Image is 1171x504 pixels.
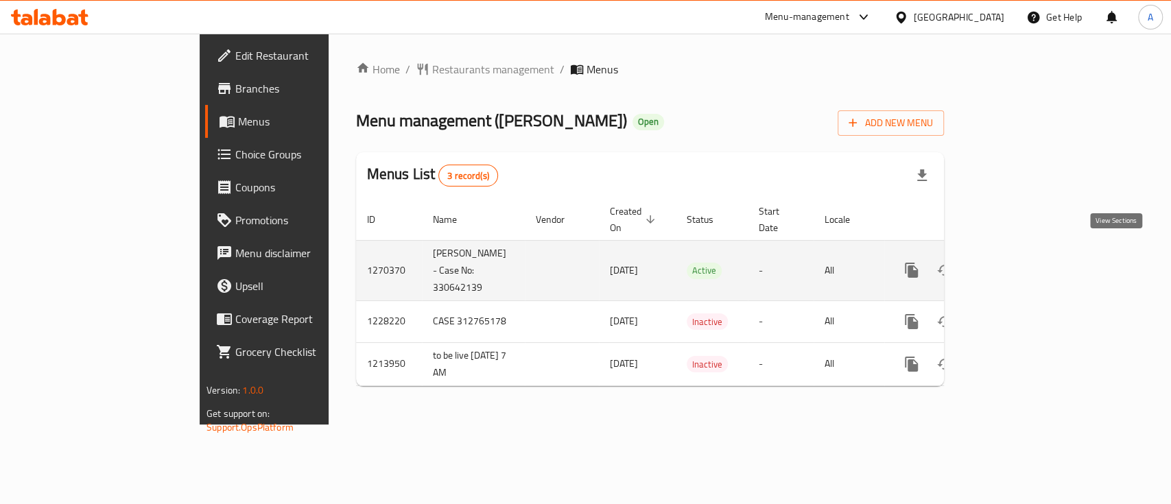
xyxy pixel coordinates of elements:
[422,342,525,385] td: to be live [DATE] 7 AM
[632,116,664,128] span: Open
[235,311,384,327] span: Coverage Report
[814,240,884,300] td: All
[895,305,928,338] button: more
[748,300,814,342] td: -
[536,211,582,228] span: Vendor
[560,61,565,77] li: /
[405,61,410,77] li: /
[422,240,525,300] td: [PERSON_NAME] - Case No: 330642139
[367,211,393,228] span: ID
[356,61,944,77] nav: breadcrumb
[242,381,263,399] span: 1.0.0
[356,105,627,136] span: Menu management ( [PERSON_NAME] )
[205,302,395,335] a: Coverage Report
[356,199,1038,386] table: enhanced table
[235,212,384,228] span: Promotions
[928,348,961,381] button: Change Status
[587,61,618,77] span: Menus
[205,105,395,138] a: Menus
[235,179,384,195] span: Coupons
[814,300,884,342] td: All
[205,335,395,368] a: Grocery Checklist
[814,342,884,385] td: All
[928,254,961,287] button: Change Status
[687,211,731,228] span: Status
[238,113,384,130] span: Menus
[416,61,554,77] a: Restaurants management
[748,240,814,300] td: -
[367,164,498,187] h2: Menus List
[748,342,814,385] td: -
[610,312,638,330] span: [DATE]
[205,204,395,237] a: Promotions
[439,169,497,182] span: 3 record(s)
[632,114,664,130] div: Open
[895,254,928,287] button: more
[610,261,638,279] span: [DATE]
[235,80,384,97] span: Branches
[610,355,638,372] span: [DATE]
[687,263,722,278] span: Active
[235,278,384,294] span: Upsell
[838,110,944,136] button: Add New Menu
[914,10,1004,25] div: [GEOGRAPHIC_DATA]
[235,245,384,261] span: Menu disclaimer
[1148,10,1153,25] span: A
[433,211,475,228] span: Name
[687,357,728,372] span: Inactive
[438,165,498,187] div: Total records count
[906,159,938,192] div: Export file
[235,146,384,163] span: Choice Groups
[205,237,395,269] a: Menu disclaimer
[206,381,240,399] span: Version:
[432,61,554,77] span: Restaurants management
[235,47,384,64] span: Edit Restaurant
[205,269,395,302] a: Upsell
[206,418,294,436] a: Support.OpsPlatform
[895,348,928,381] button: more
[884,199,1038,241] th: Actions
[205,39,395,72] a: Edit Restaurant
[928,305,961,338] button: Change Status
[205,171,395,204] a: Coupons
[206,405,270,422] span: Get support on:
[687,356,728,372] div: Inactive
[759,203,797,236] span: Start Date
[687,314,728,330] span: Inactive
[765,9,849,25] div: Menu-management
[849,115,933,132] span: Add New Menu
[825,211,868,228] span: Locale
[205,138,395,171] a: Choice Groups
[235,344,384,360] span: Grocery Checklist
[422,300,525,342] td: CASE 312765178
[610,203,659,236] span: Created On
[205,72,395,105] a: Branches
